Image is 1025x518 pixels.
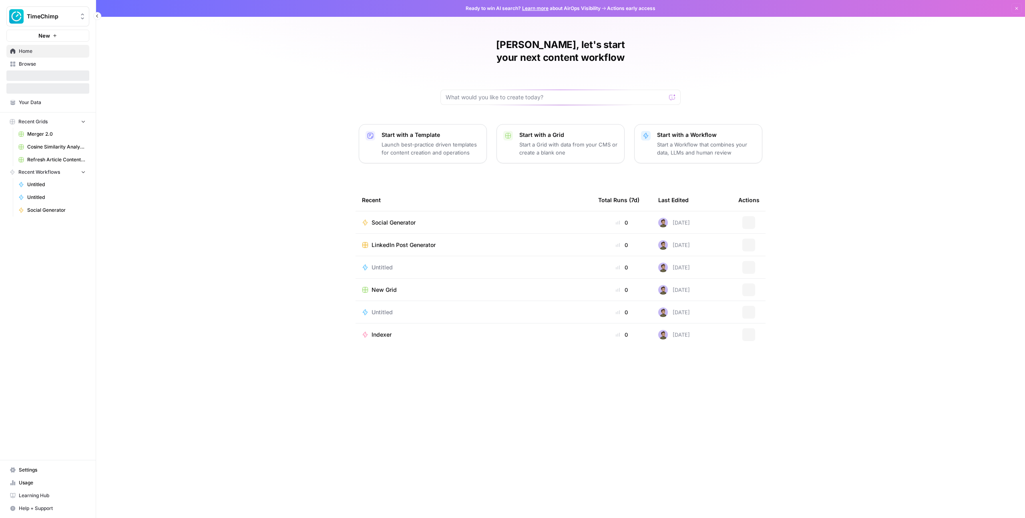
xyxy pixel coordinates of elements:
p: Start with a Workflow [657,131,756,139]
button: Start with a WorkflowStart a Workflow that combines your data, LLMs and human review [634,124,762,163]
span: Refresh Article Content w/ merge [27,156,86,163]
span: Merger 2.0 [27,131,86,138]
div: 0 [598,263,645,271]
span: TimeChimp [27,12,75,20]
span: Settings [19,466,86,474]
span: Cosine Similarity Analysis [27,143,86,151]
div: 0 [598,331,645,339]
button: Start with a TemplateLaunch best-practice driven templates for content creation and operations [359,124,487,163]
span: Ready to win AI search? about AirOps Visibility [466,5,601,12]
a: Indexer [362,331,585,339]
a: Untitled [362,263,585,271]
div: Recent [362,189,585,211]
span: Recent Workflows [18,169,60,176]
h1: [PERSON_NAME], let's start your next content workflow [440,38,681,64]
a: Untitled [15,191,89,204]
span: Actions early access [607,5,655,12]
img: ruybxce7esr7yef6hou754u07ter [658,218,668,227]
a: Untitled [362,308,585,316]
span: Home [19,48,86,55]
button: Recent Workflows [6,166,89,178]
div: [DATE] [658,263,690,272]
p: Launch best-practice driven templates for content creation and operations [382,141,480,157]
p: Start with a Template [382,131,480,139]
a: Refresh Article Content w/ merge [15,153,89,166]
span: Untitled [372,263,393,271]
div: [DATE] [658,218,690,227]
a: Browse [6,58,89,70]
span: LinkedIn Post Generator [372,241,436,249]
button: Start with a GridStart a Grid with data from your CMS or create a blank one [496,124,625,163]
input: What would you like to create today? [446,93,666,101]
img: TimeChimp Logo [9,9,24,24]
button: Workspace: TimeChimp [6,6,89,26]
div: Total Runs (7d) [598,189,639,211]
span: Help + Support [19,505,86,512]
div: [DATE] [658,240,690,250]
div: Actions [738,189,760,211]
a: Home [6,45,89,58]
button: New [6,30,89,42]
div: 0 [598,241,645,249]
a: New Grid [362,286,585,294]
span: Recent Grids [18,118,48,125]
div: 0 [598,286,645,294]
img: ruybxce7esr7yef6hou754u07ter [658,263,668,272]
a: Usage [6,476,89,489]
span: Social Generator [372,219,416,227]
span: Untitled [27,194,86,201]
a: LinkedIn Post Generator [362,241,585,249]
p: Start a Workflow that combines your data, LLMs and human review [657,141,756,157]
span: Indexer [372,331,392,339]
a: Settings [6,464,89,476]
span: Learning Hub [19,492,86,499]
img: ruybxce7esr7yef6hou754u07ter [658,240,668,250]
div: Last Edited [658,189,689,211]
a: Cosine Similarity Analysis [15,141,89,153]
a: Merger 2.0 [15,128,89,141]
button: Help + Support [6,502,89,515]
span: Usage [19,479,86,486]
span: Your Data [19,99,86,106]
img: ruybxce7esr7yef6hou754u07ter [658,285,668,295]
p: Start a Grid with data from your CMS or create a blank one [519,141,618,157]
div: [DATE] [658,307,690,317]
a: Untitled [15,178,89,191]
span: Untitled [372,308,393,316]
div: [DATE] [658,330,690,339]
div: [DATE] [658,285,690,295]
div: 0 [598,308,645,316]
p: Start with a Grid [519,131,618,139]
a: Learning Hub [6,489,89,502]
span: Untitled [27,181,86,188]
span: New Grid [372,286,397,294]
a: Your Data [6,96,89,109]
img: ruybxce7esr7yef6hou754u07ter [658,307,668,317]
a: Social Generator [362,219,585,227]
span: New [38,32,50,40]
span: Browse [19,60,86,68]
div: 0 [598,219,645,227]
button: Recent Grids [6,116,89,128]
a: Social Generator [15,204,89,217]
span: Social Generator [27,207,86,214]
img: ruybxce7esr7yef6hou754u07ter [658,330,668,339]
a: Learn more [522,5,549,11]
